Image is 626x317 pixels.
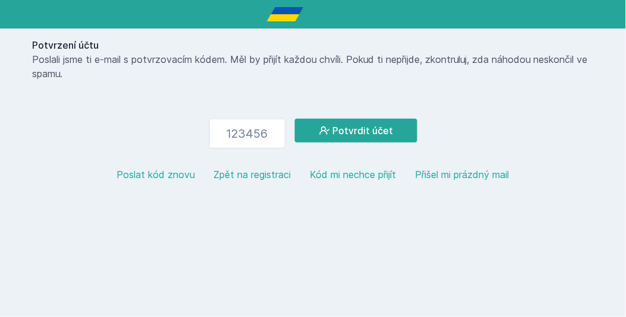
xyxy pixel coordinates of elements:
button: Zpět na registraci [214,167,291,182]
button: Kód mi nechce přijít [310,167,397,182]
button: Přišel mi prázdný mail [416,167,509,182]
button: Potvrdit účet [295,119,417,142]
p: Poslali jsme ti e-mail s potvrzovacím kódem. Měl by přijít každou chvíli. Pokud ti nepřijde, zkon... [33,52,594,81]
input: 123456 [209,119,285,148]
h1: Potvrzení účtu [33,38,594,52]
button: Poslat kód znovu [117,167,195,182]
